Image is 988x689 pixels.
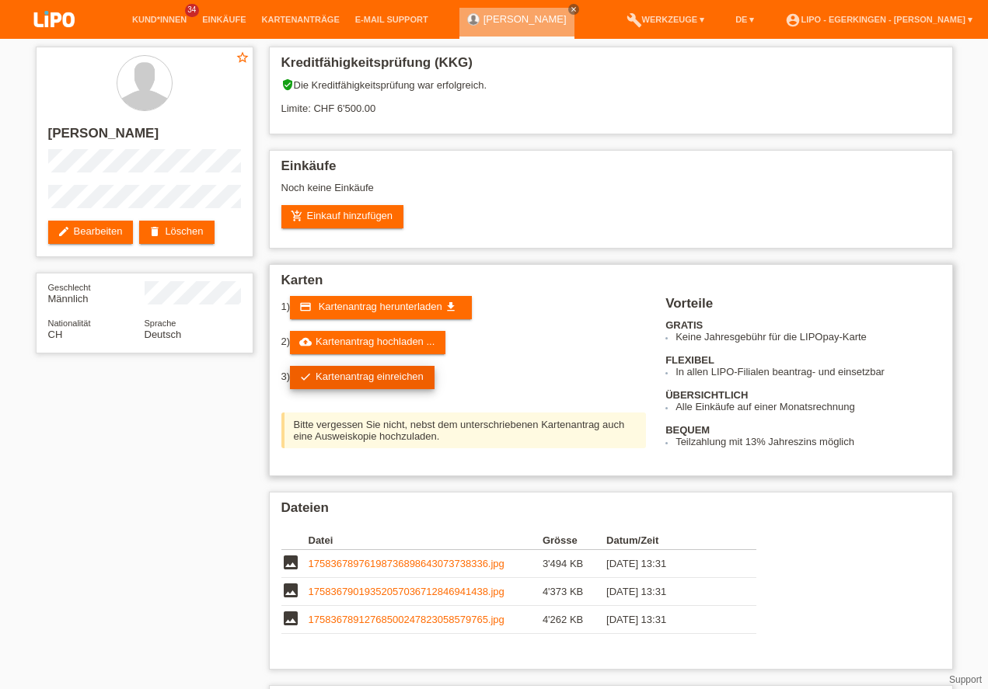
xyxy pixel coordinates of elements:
h2: [PERSON_NAME] [48,126,241,149]
h2: Karten [281,273,941,296]
td: 3'494 KB [543,550,606,578]
span: Deutsch [145,329,182,340]
b: BEQUEM [665,424,710,436]
b: ÜBERSICHTLICH [665,389,748,401]
a: account_circleLIPO - Egerkingen - [PERSON_NAME] ▾ [777,15,980,24]
li: Alle Einkäufe auf einer Monatsrechnung [676,401,940,412]
i: account_circle [785,12,801,28]
a: Einkäufe [194,15,253,24]
i: image [281,553,300,572]
a: E-Mail Support [347,15,436,24]
i: build [627,12,642,28]
a: Kund*innen [124,15,194,24]
li: Keine Jahresgebühr für die LIPOpay-Karte [676,331,940,343]
div: 3) [281,366,647,389]
div: 2) [281,331,647,354]
h2: Einkäufe [281,158,941,182]
a: add_shopping_cartEinkauf hinzufügen [281,205,404,228]
th: Datei [309,531,543,550]
i: verified_user [281,78,294,91]
a: close [568,4,579,15]
span: Nationalität [48,318,91,328]
li: Teilzahlung mit 13% Jahreszins möglich [676,436,940,447]
i: get_app [445,301,457,313]
td: 4'373 KB [543,578,606,606]
span: 34 [185,4,199,17]
a: Kartenanträge [254,15,347,24]
a: 17583678912768500247823058579765.jpg [309,614,504,625]
h2: Kreditfähigkeitsprüfung (KKG) [281,55,941,78]
td: [DATE] 13:31 [606,550,734,578]
td: [DATE] 13:31 [606,578,734,606]
td: [DATE] 13:31 [606,606,734,634]
i: delete [148,225,161,238]
i: star_border [236,50,250,64]
div: Die Kreditfähigkeitsprüfung war erfolgreich. Limite: CHF 6'500.00 [281,78,941,126]
i: add_shopping_cart [291,210,303,222]
i: image [281,609,300,628]
span: Geschlecht [48,283,91,292]
th: Grösse [543,531,606,550]
h2: Vorteile [665,296,940,319]
a: [PERSON_NAME] [484,13,567,25]
b: FLEXIBEL [665,354,714,366]
span: Schweiz [48,329,63,340]
a: 17583679019352057036712846941438.jpg [309,586,504,597]
i: close [570,5,578,13]
i: image [281,581,300,600]
a: editBearbeiten [48,221,134,244]
li: In allen LIPO-Filialen beantrag- und einsetzbar [676,366,940,378]
td: 4'262 KB [543,606,606,634]
th: Datum/Zeit [606,531,734,550]
h2: Dateien [281,500,941,524]
i: cloud_upload [299,336,312,348]
a: LIPO pay [16,32,93,43]
a: buildWerkzeuge ▾ [619,15,713,24]
i: check [299,371,312,383]
span: Sprache [145,318,176,328]
a: credit_card Kartenantrag herunterladen get_app [290,296,472,319]
b: GRATIS [665,319,703,331]
div: Noch keine Einkäufe [281,182,941,205]
a: cloud_uploadKartenantrag hochladen ... [290,331,445,354]
span: Kartenantrag herunterladen [319,301,442,312]
div: Männlich [48,281,145,304]
a: star_border [236,50,250,67]
div: 1) [281,296,647,319]
a: deleteLöschen [139,221,214,244]
a: Support [949,674,982,685]
a: 17583678976198736898643073738336.jpg [309,558,504,569]
a: checkKartenantrag einreichen [290,366,435,389]
i: credit_card [299,301,312,313]
i: edit [58,225,70,238]
a: DE ▾ [728,15,762,24]
div: Bitte vergessen Sie nicht, nebst dem unterschriebenen Kartenantrag auch eine Ausweiskopie hochzul... [281,412,647,448]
